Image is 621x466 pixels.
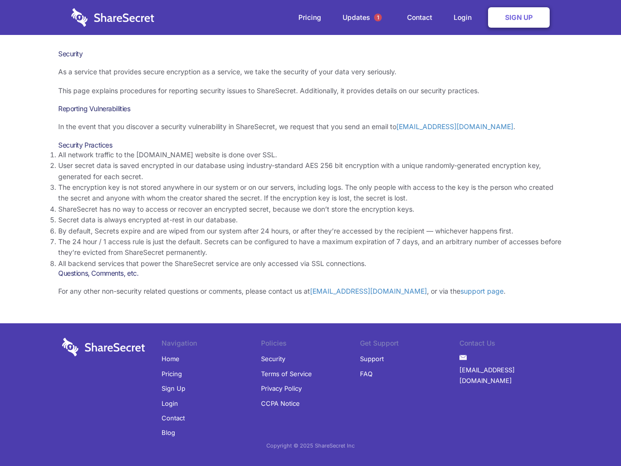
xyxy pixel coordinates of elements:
[396,122,513,131] a: [EMAIL_ADDRESS][DOMAIN_NAME]
[58,182,563,204] li: The encryption key is not stored anywhere in our system or on our servers, including logs. The on...
[58,50,563,58] h1: Security
[162,425,175,440] a: Blog
[58,236,563,258] li: The 24 hour / 1 access rule is just the default. Secrets can be configured to have a maximum expi...
[58,215,563,225] li: Secret data is always encrypted at-rest in our database.
[261,381,302,396] a: Privacy Policy
[162,338,261,351] li: Navigation
[58,150,563,160] li: All network traffic to the [DOMAIN_NAME] website is done over SSL.
[162,366,182,381] a: Pricing
[459,338,559,351] li: Contact Us
[62,338,145,356] img: logo-wordmark-white-trans-d4663122ce5f474addd5e946df7df03e33cb6a1c49d2221995e7729f52c070b2.svg
[58,85,563,96] p: This page explains procedures for reporting security issues to ShareSecret. Additionally, it prov...
[460,287,504,295] a: support page
[261,338,360,351] li: Policies
[58,104,563,113] h3: Reporting Vulnerabilities
[58,141,563,150] h3: Security Practices
[360,338,459,351] li: Get Support
[58,160,563,182] li: User secret data is saved encrypted in our database using industry-standard AES 256 bit encryptio...
[289,2,331,33] a: Pricing
[58,121,563,132] p: In the event that you discover a security vulnerability in ShareSecret, we request that you send ...
[310,287,427,295] a: [EMAIL_ADDRESS][DOMAIN_NAME]
[58,286,563,297] p: For any other non-security related questions or comments, please contact us at , or via the .
[261,366,312,381] a: Terms of Service
[360,366,373,381] a: FAQ
[162,396,178,411] a: Login
[488,7,550,28] a: Sign Up
[58,226,563,236] li: By default, Secrets expire and are wiped from our system after 24 hours, or after they’re accesse...
[71,8,154,27] img: logo-wordmark-white-trans-d4663122ce5f474addd5e946df7df03e33cb6a1c49d2221995e7729f52c070b2.svg
[261,351,285,366] a: Security
[58,204,563,215] li: ShareSecret has no way to access or recover an encrypted secret, because we don’t store the encry...
[58,258,563,269] li: All backend services that power the ShareSecret service are only accessed via SSL connections.
[162,351,180,366] a: Home
[397,2,442,33] a: Contact
[459,363,559,388] a: [EMAIL_ADDRESS][DOMAIN_NAME]
[374,14,382,21] span: 1
[58,67,563,77] p: As a service that provides secure encryption as a service, we take the security of your data very...
[162,411,185,425] a: Contact
[261,396,300,411] a: CCPA Notice
[58,269,563,278] h3: Questions, Comments, etc.
[162,381,185,396] a: Sign Up
[444,2,486,33] a: Login
[360,351,384,366] a: Support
